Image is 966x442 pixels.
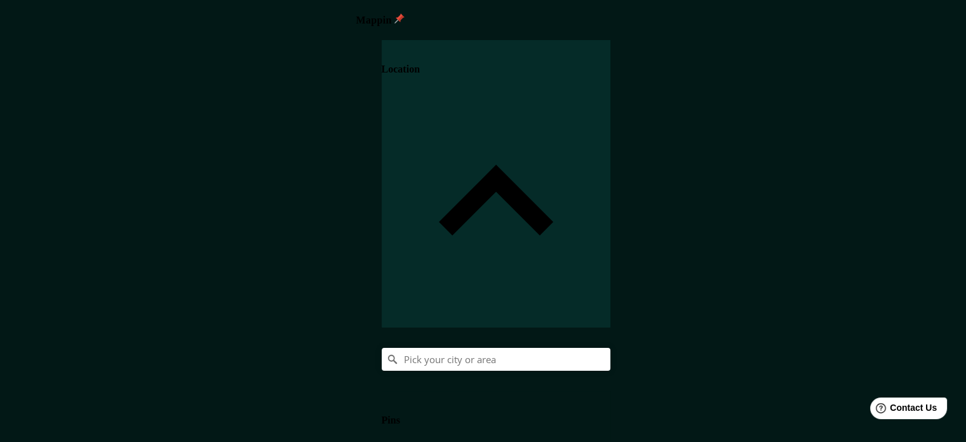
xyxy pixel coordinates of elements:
div: Location [382,40,610,328]
h4: Pins [382,415,400,426]
h4: Location [382,64,420,75]
input: Pick your city or area [382,348,610,371]
iframe: Help widget launcher [853,392,952,428]
img: pin-icon.png [394,13,405,24]
h4: Mappin [356,13,610,26]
